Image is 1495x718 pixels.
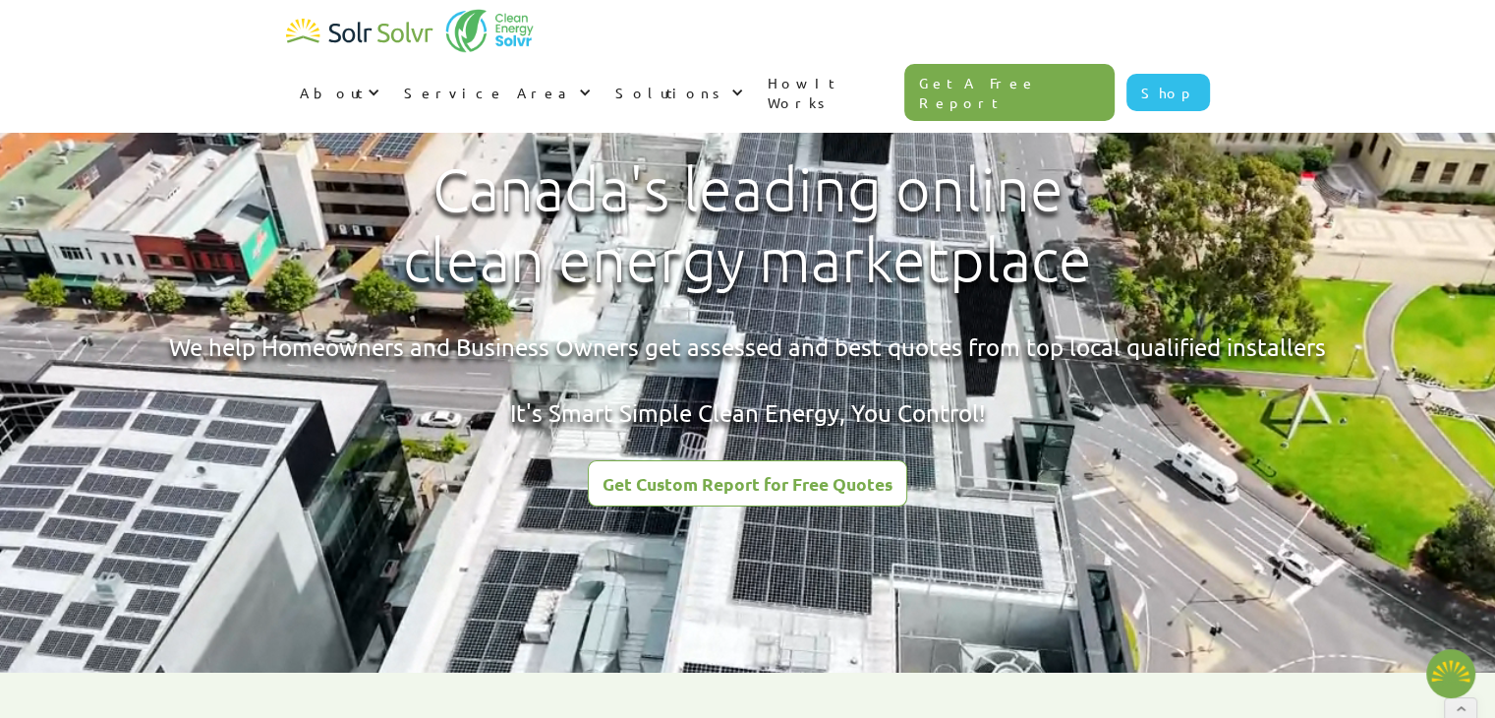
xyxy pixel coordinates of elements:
[603,475,892,493] div: Get Custom Report for Free Quotes
[1126,74,1210,111] a: Shop
[588,460,907,507] a: Get Custom Report for Free Quotes
[286,63,390,122] div: About
[754,53,905,132] a: How It Works
[404,83,574,102] div: Service Area
[169,330,1326,430] div: We help Homeowners and Business Owners get assessed and best quotes from top local qualified inst...
[390,63,602,122] div: Service Area
[615,83,726,102] div: Solutions
[904,64,1115,121] a: Get A Free Report
[1426,649,1475,698] button: Open chatbot widget
[1426,649,1476,699] img: 1702586718.png
[602,63,754,122] div: Solutions
[300,83,363,102] div: About
[386,154,1109,296] h1: Canada's leading online clean energy marketplace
